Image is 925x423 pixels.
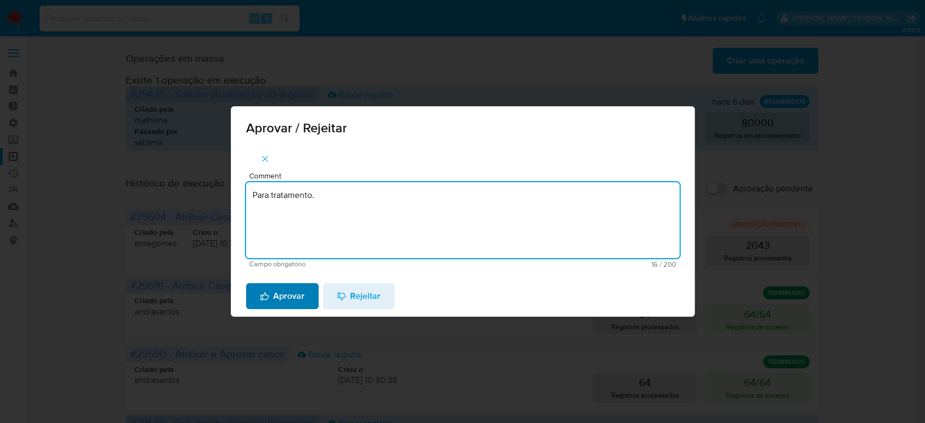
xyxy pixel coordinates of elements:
[246,283,319,309] button: Aprovar
[246,182,680,258] textarea: Para tratamento.
[337,284,380,308] span: Rejeitar
[246,121,680,134] span: Aprovar / Rejeitar
[260,284,305,308] span: Aprovar
[463,261,676,268] span: Máximo 200 caracteres
[249,172,683,180] span: Comment
[323,283,394,309] button: Rejeitar
[249,260,463,268] span: Campo obrigatório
